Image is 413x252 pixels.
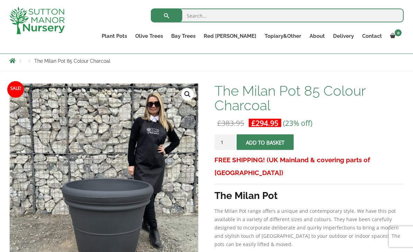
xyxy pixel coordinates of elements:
[214,190,278,201] strong: The Milan Pot
[9,7,65,34] img: logo
[200,31,260,41] a: Red [PERSON_NAME]
[358,31,386,41] a: Contact
[214,154,404,179] h3: FREE SHIPPING! (UK Mainland & covering parts of [GEOGRAPHIC_DATA])
[151,9,404,23] input: Search...
[237,134,294,150] button: Add to basket
[34,58,110,64] span: The Milan Pot 85 Colour Charcoal
[131,31,167,41] a: Olive Trees
[386,31,404,41] a: 0
[167,31,200,41] a: Bay Trees
[251,118,256,128] span: £
[98,31,131,41] a: Plant Pots
[9,58,404,63] nav: Breadcrumbs
[217,118,244,128] bdi: 383.95
[251,118,278,128] bdi: 294.95
[214,207,404,249] p: The Milan Pot range offers a unique and contemporary style. We have this pot available in a varie...
[395,29,402,36] span: 0
[181,88,194,101] a: View full-screen image gallery
[214,84,404,113] h1: The Milan Pot 85 Colour Charcoal
[305,31,329,41] a: About
[217,118,221,128] span: £
[283,118,312,128] span: (23% off)
[214,134,235,150] input: Product quantity
[329,31,358,41] a: Delivery
[260,31,305,41] a: Topiary&Other
[7,81,24,98] span: Sale!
